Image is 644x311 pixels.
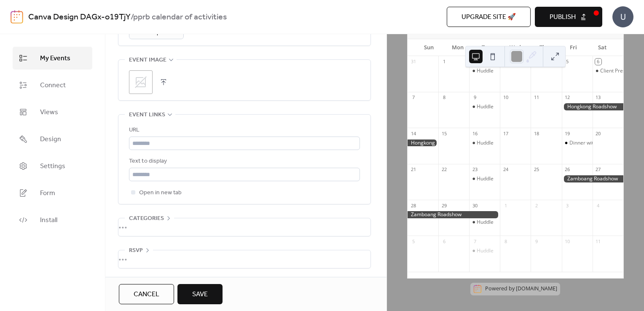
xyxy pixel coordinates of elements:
div: Huddle [469,175,500,182]
span: RSVP [129,246,143,256]
div: 11 [533,94,539,101]
div: 24 [502,166,509,173]
div: 23 [472,166,478,173]
a: Design [13,128,92,150]
a: Install [13,209,92,231]
div: Huddle [477,103,494,110]
a: Views [13,101,92,123]
div: Client Presentation (Theresa PPRB) [593,67,623,75]
div: Huddle [469,247,500,255]
div: 13 [595,94,601,101]
a: [DOMAIN_NAME] [516,285,557,292]
div: Huddle [477,139,494,147]
div: 31 [410,59,416,65]
div: Powered by [485,285,557,292]
a: Connect [13,74,92,97]
div: Zamboang Roadshow [562,175,623,182]
div: 4 [595,202,601,209]
div: 27 [595,166,601,173]
div: 2 [533,202,539,209]
b: pprb calendar of activities [133,9,227,25]
div: U [612,6,633,27]
span: Categories [129,214,164,224]
div: 6 [595,59,601,65]
div: 12 [564,94,571,101]
div: Mon [443,39,472,56]
span: Publish [550,12,576,22]
span: Install [40,215,57,225]
img: logo [11,10,23,24]
div: 9 [472,94,478,101]
div: 10 [502,94,509,101]
a: My Events [13,47,92,70]
div: 29 [441,202,447,209]
div: Huddle [477,247,494,255]
div: Huddle [469,103,500,110]
div: 5 [564,59,571,65]
div: Thu [530,39,559,56]
div: Huddle [477,175,494,182]
span: Views [40,107,58,118]
div: ••• [118,250,370,268]
div: Huddle [469,67,500,75]
div: 26 [564,166,571,173]
span: Settings [40,161,65,172]
div: 5 [410,238,416,244]
div: 6 [441,238,447,244]
div: 14 [410,130,416,137]
a: Cancel [119,284,174,304]
div: 19 [564,130,571,137]
div: Sat [588,39,617,56]
div: 25 [533,166,539,173]
div: Fri [559,39,588,56]
div: 22 [441,166,447,173]
span: Event image [129,55,166,65]
div: Dinner with NJN and GTB [569,139,628,147]
span: Connect [40,80,66,91]
div: 7 [410,94,416,101]
div: 16 [472,130,478,137]
div: 28 [410,202,416,209]
div: 18 [533,130,539,137]
div: Hongkong Roadshow [408,139,438,147]
a: Settings [13,155,92,177]
div: 20 [595,130,601,137]
span: My Events [40,54,70,64]
span: Cancel [134,290,159,300]
div: 21 [410,166,416,173]
div: Wed [501,39,530,56]
div: ; [129,70,153,94]
button: Save [177,284,223,304]
div: 7 [472,238,478,244]
div: Huddle [477,219,494,226]
span: Open in new tab [139,188,182,198]
div: 15 [441,130,447,137]
button: Publish [535,7,602,27]
div: 3 [564,202,571,209]
div: 9 [533,238,539,244]
div: 17 [502,130,509,137]
div: 10 [564,238,571,244]
div: 1 [502,202,509,209]
span: Event links [129,110,165,120]
div: 8 [441,94,447,101]
div: Dinner with NJN and GTB [562,139,593,147]
b: / [131,9,133,25]
span: Design [40,134,61,145]
div: Huddle [469,219,500,226]
div: Text to display [129,156,358,166]
div: ••• [118,218,370,236]
div: 11 [595,238,601,244]
div: Sun [414,39,443,56]
div: URL [129,125,358,135]
div: Huddle [477,67,494,75]
a: Form [13,182,92,204]
div: 8 [502,238,509,244]
span: Form [40,188,55,198]
span: Save [192,290,208,300]
span: Upgrade site 🚀 [462,12,516,22]
button: Upgrade site 🚀 [447,7,531,27]
div: Zamboang Roadshow [408,211,500,218]
div: 1 [441,59,447,65]
div: 30 [472,202,478,209]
